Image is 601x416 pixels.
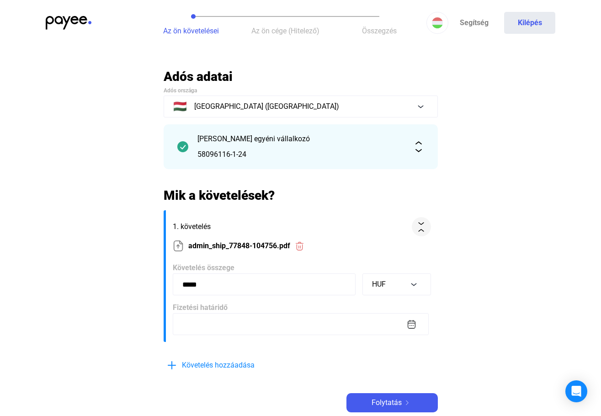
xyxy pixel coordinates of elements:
span: Követelés összege [173,263,234,272]
div: 58096116-1-24 [197,149,404,160]
a: Segítség [448,12,500,34]
img: payee-logo [46,16,91,30]
span: Adós országa [164,87,197,94]
button: Folytatásarrow-right-white [346,393,438,412]
img: calendar [407,320,416,329]
span: Fizetési határidő [173,303,228,312]
button: Kilépés [504,12,555,34]
span: Az ön követelései [163,27,219,35]
button: 🇭🇺[GEOGRAPHIC_DATA] ([GEOGRAPHIC_DATA]) [164,96,438,117]
button: HUF [362,273,431,295]
button: plus-blueKövetelés hozzáadása [164,356,301,375]
span: Az ön cége (Hitelező) [251,27,319,35]
img: arrow-right-white [402,400,413,405]
span: 1. követelés [173,221,408,232]
img: plus-blue [166,360,177,371]
img: expand [413,141,424,152]
div: Open Intercom Messenger [565,380,587,402]
img: upload-paper [173,240,184,251]
button: calendar [406,319,417,330]
h2: Mik a követelések? [164,187,438,203]
span: 🇭🇺 [173,101,187,112]
span: Összegzés [362,27,397,35]
span: Folytatás [372,397,402,408]
button: HU [426,12,448,34]
img: trash-red [295,241,304,251]
button: collapse [412,217,431,236]
img: collapse [416,222,426,232]
img: checkmark-darker-green-circle [177,141,188,152]
span: admin_ship_77848-104756.pdf [188,240,290,251]
div: [PERSON_NAME] egyéni vállalkozó [197,133,404,144]
h2: Adós adatai [164,69,438,85]
span: HUF [372,280,386,288]
span: [GEOGRAPHIC_DATA] ([GEOGRAPHIC_DATA]) [194,101,339,112]
span: Követelés hozzáadása [182,360,255,371]
img: HU [432,17,443,28]
button: trash-red [290,236,309,256]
